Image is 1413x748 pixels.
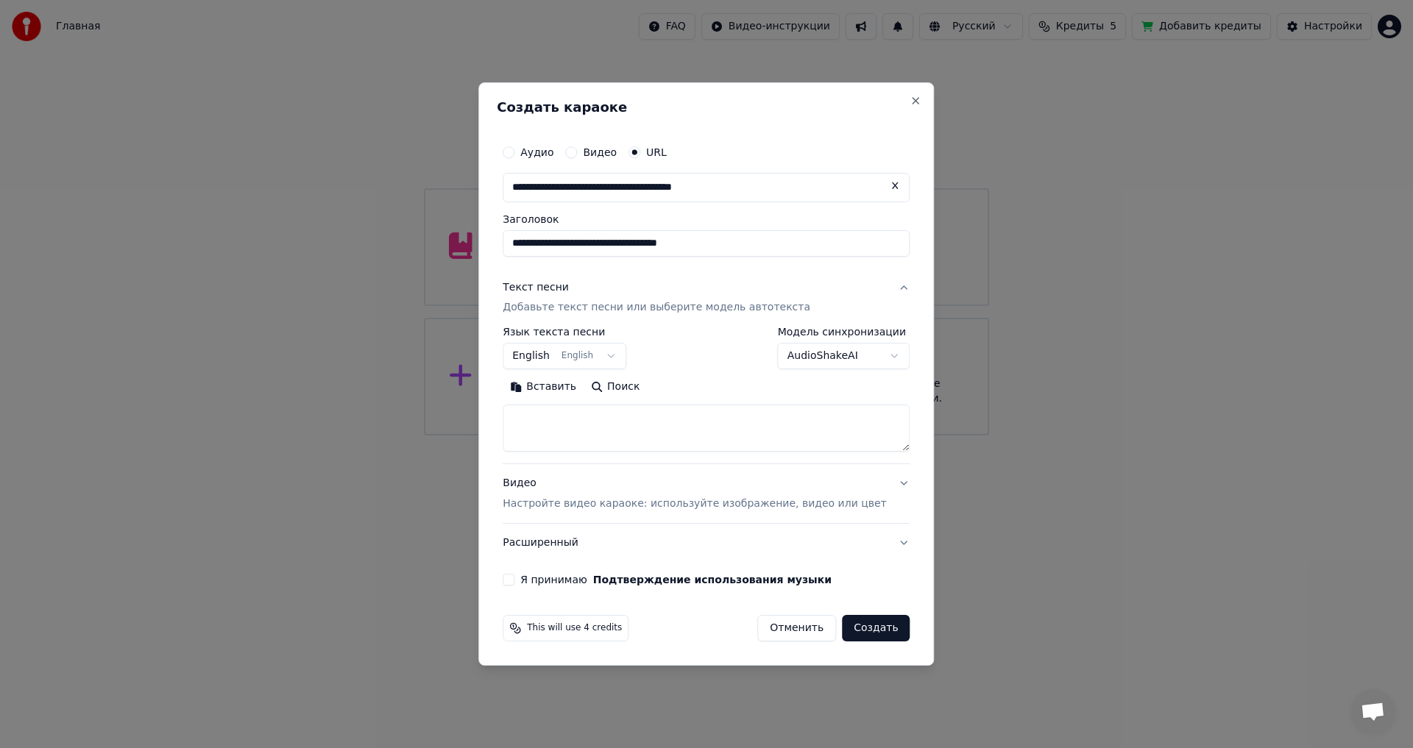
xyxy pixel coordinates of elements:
[503,465,910,524] button: ВидеоНастройте видео караоке: используйте изображение, видео или цвет
[503,524,910,562] button: Расширенный
[503,477,886,512] div: Видео
[527,622,622,634] span: This will use 4 credits
[503,496,886,511] p: Настройте видео караоке: используйте изображение, видео или цвет
[583,147,617,157] label: Видео
[584,376,647,399] button: Поиск
[503,214,910,224] label: Заголовок
[593,574,832,585] button: Я принимаю
[503,268,910,327] button: Текст песниДобавьте текст песни или выберите модель автотекста
[503,301,810,316] p: Добавьте текст песни или выберите модель автотекста
[520,147,553,157] label: Аудио
[503,327,910,464] div: Текст песниДобавьте текст песни или выберите модель автотекста
[757,615,836,641] button: Отменить
[646,147,667,157] label: URL
[778,327,910,338] label: Модель синхронизации
[842,615,910,641] button: Создать
[503,280,569,295] div: Текст песни
[503,327,626,338] label: Язык текста песни
[520,574,832,585] label: Я принимаю
[503,376,584,399] button: Вставить
[497,101,916,114] h2: Создать караоке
